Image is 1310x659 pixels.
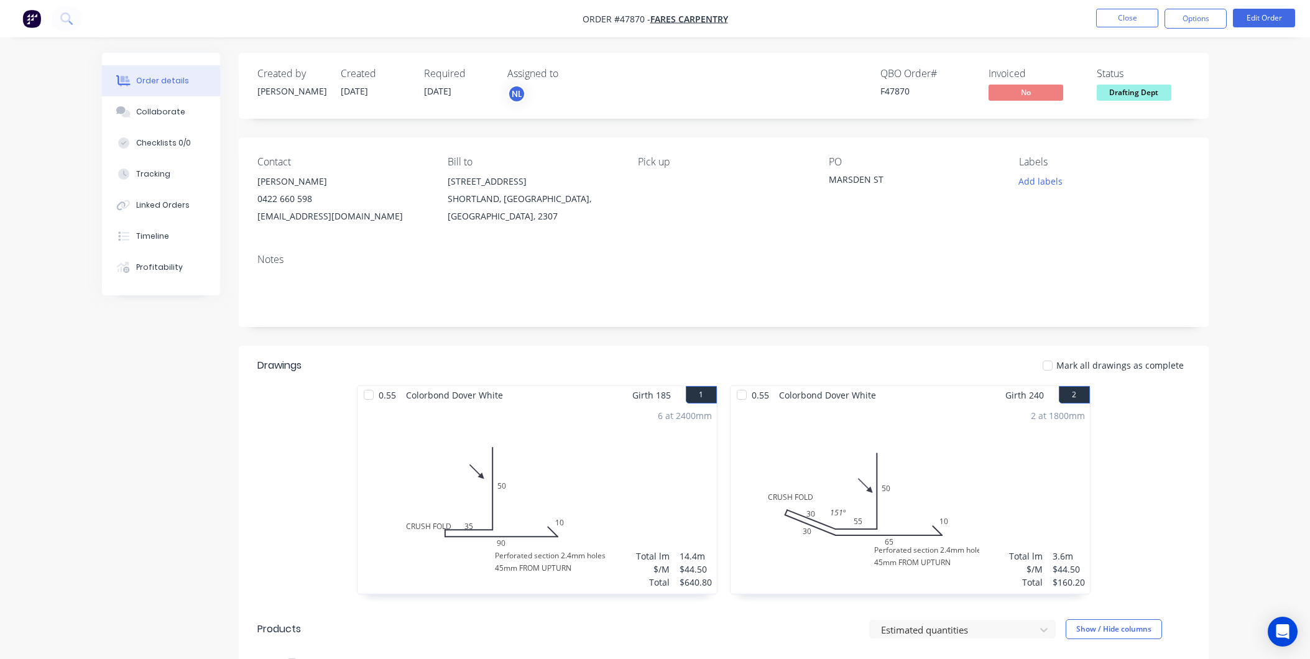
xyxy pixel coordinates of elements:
div: Total [1009,576,1043,589]
div: $/M [636,563,670,576]
div: Open Intercom Messenger [1268,617,1298,647]
div: [PERSON_NAME] [257,173,428,190]
button: 1 [686,386,717,403]
div: Invoiced [989,68,1082,80]
span: 0.55 [374,386,401,404]
div: $640.80 [680,576,712,589]
div: Order details [136,75,189,86]
div: Contact [257,156,428,168]
div: Total lm [636,550,670,563]
div: PO [829,156,999,168]
div: Total [636,576,670,589]
div: [PERSON_NAME]0422 660 598[EMAIL_ADDRESS][DOMAIN_NAME] [257,173,428,225]
div: $/M [1009,563,1043,576]
div: $44.50 [680,563,712,576]
div: Pick up [638,156,808,168]
button: Options [1165,9,1227,29]
div: [STREET_ADDRESS] [448,173,618,190]
button: Timeline [102,221,220,252]
div: [EMAIL_ADDRESS][DOMAIN_NAME] [257,208,428,225]
div: 14.4m [680,550,712,563]
span: Girth 185 [632,386,671,404]
div: 0422 660 598 [257,190,428,208]
div: Linked Orders [136,200,190,211]
div: Tracking [136,168,170,180]
div: Status [1097,68,1190,80]
span: Order #47870 - [583,13,650,25]
div: Notes [257,254,1190,265]
button: Edit Order [1233,9,1295,27]
div: [PERSON_NAME] [257,85,326,98]
button: Profitability [102,252,220,283]
div: Created by [257,68,326,80]
div: Perforated section 2.4mm holes45mm FROM UPTURNCRUSH FOLD505530306510151º2 at 1800mmTotal lm$/MTot... [731,404,1090,594]
div: MARSDEN ST [829,173,984,190]
span: Drafting Dept [1097,85,1171,100]
div: F47870 [880,85,974,98]
div: Profitability [136,262,183,273]
span: [DATE] [424,85,451,97]
button: Linked Orders [102,190,220,221]
button: Close [1096,9,1158,27]
div: 2 at 1800mm [1031,409,1085,422]
span: Mark all drawings as complete [1056,359,1184,372]
div: $44.50 [1053,563,1085,576]
button: Checklists 0/0 [102,127,220,159]
span: Colorbond Dover White [401,386,508,404]
div: Bill to [448,156,618,168]
button: Add labels [1012,173,1069,190]
div: Checklists 0/0 [136,137,191,149]
div: Assigned to [507,68,632,80]
button: Collaborate [102,96,220,127]
div: $160.20 [1053,576,1085,589]
button: Drafting Dept [1097,85,1171,103]
span: Girth 240 [1005,386,1044,404]
div: 6 at 2400mm [658,409,712,422]
span: Colorbond Dover White [774,386,881,404]
img: Factory [22,9,41,28]
button: Order details [102,65,220,96]
div: Collaborate [136,106,185,118]
span: 0.55 [747,386,774,404]
div: Labels [1019,156,1189,168]
div: Perforated section 2.4mm holes45mm FROM UPTURNCRUSH FOLD503590106 at 2400mmTotal lm$/MTotal14.4m$... [357,404,717,594]
button: Tracking [102,159,220,190]
div: Timeline [136,231,169,242]
button: NL [507,85,526,103]
div: [STREET_ADDRESS]SHORTLAND, [GEOGRAPHIC_DATA], [GEOGRAPHIC_DATA], 2307 [448,173,618,225]
div: 3.6m [1053,550,1085,563]
div: Required [424,68,492,80]
div: SHORTLAND, [GEOGRAPHIC_DATA], [GEOGRAPHIC_DATA], 2307 [448,190,618,225]
a: FARES CARPENTRY [650,13,728,25]
span: [DATE] [341,85,368,97]
button: 2 [1059,386,1090,403]
span: No [989,85,1063,100]
div: Created [341,68,409,80]
button: Show / Hide columns [1066,619,1162,639]
div: Products [257,622,301,637]
div: Total lm [1009,550,1043,563]
div: QBO Order # [880,68,974,80]
div: Drawings [257,358,302,373]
